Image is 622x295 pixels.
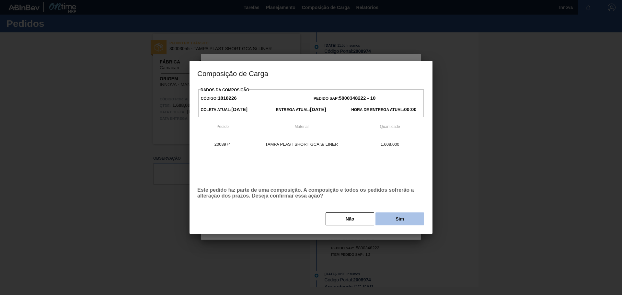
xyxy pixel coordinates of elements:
[216,124,228,129] span: Pedido
[380,124,400,129] span: Quantidade
[197,136,248,153] td: 2008974
[295,124,309,129] span: Material
[339,95,375,101] strong: 5800348222 - 10
[248,136,355,153] td: TAMPA PLAST SHORT GCA S/ LINER
[197,187,425,199] p: Este pedido faz parte de uma composição. A composição e todos os pedidos sofrerão a alteração dos...
[351,108,416,112] span: Hora de Entrega Atual:
[375,212,424,225] button: Sim
[326,212,374,225] button: Não
[314,96,375,101] span: Pedido SAP:
[218,95,236,101] strong: 1818226
[201,96,237,101] span: Código:
[404,107,416,112] strong: 00:00
[201,88,249,92] label: Dados da Composição
[231,107,248,112] strong: [DATE]
[310,107,326,112] strong: [DATE]
[201,108,248,112] span: Coleta Atual:
[355,136,425,153] td: 1.608,000
[190,61,432,85] h3: Composição de Carga
[276,108,326,112] span: Entrega Atual:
